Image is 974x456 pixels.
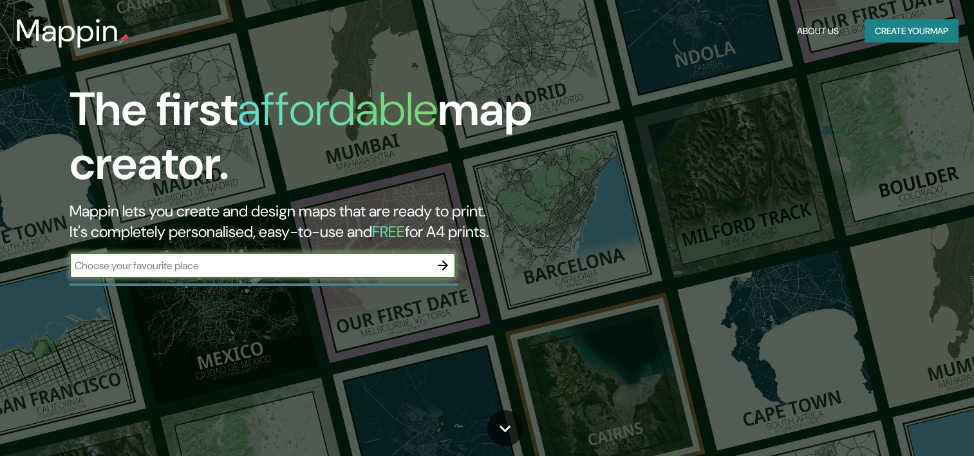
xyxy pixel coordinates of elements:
button: Create yourmap [865,19,959,43]
input: Choose your favourite place [70,258,430,273]
h1: The first map creator. [70,82,557,201]
button: About Us [792,19,844,43]
img: mappin-pin [119,33,129,44]
h1: affordable [238,79,438,139]
h5: FREE [372,222,405,242]
h3: Mappin [15,13,119,49]
h2: Mappin lets you create and design maps that are ready to print. It's completely personalised, eas... [70,201,557,242]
